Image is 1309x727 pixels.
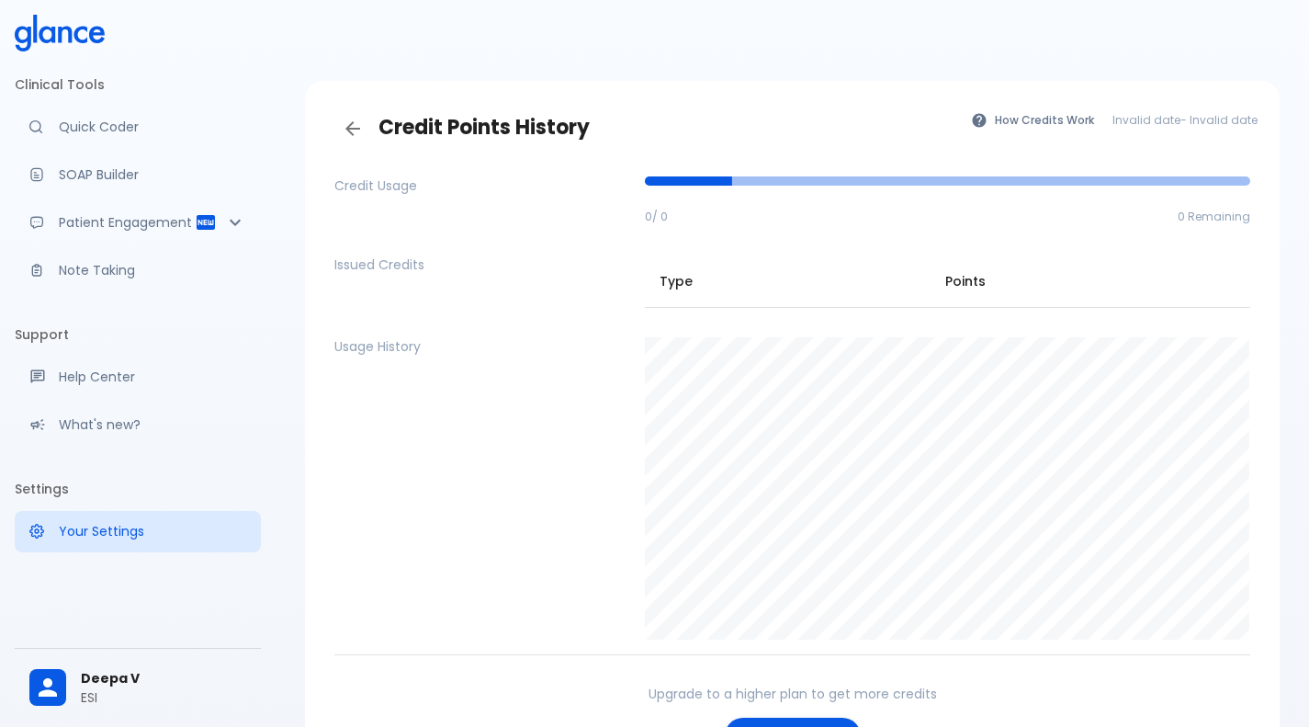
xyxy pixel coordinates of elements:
[334,176,630,195] p: Credit Usage
[81,688,246,707] p: ESI
[334,110,962,147] h3: Credit Points History
[962,107,1105,133] button: How Credits Work
[59,261,246,279] p: Note Taking
[334,110,371,147] a: Back
[15,404,261,445] div: Recent updates and feature releases
[645,256,931,308] th: Type
[15,107,261,147] a: Moramiz: Find ICD10AM codes instantly
[334,337,630,356] p: Usage History
[1178,209,1250,224] span: 0 Remaining
[15,467,261,511] li: Settings
[1112,111,1258,130] span: -
[645,209,668,224] span: 0 / 0
[59,165,246,184] p: SOAP Builder
[15,312,261,357] li: Support
[59,522,246,540] p: Your Settings
[59,213,195,232] p: Patient Engagement
[931,256,1250,308] th: Points
[15,511,261,551] a: Manage your settings
[1112,112,1180,128] time: Invalid date
[15,154,261,195] a: Docugen: Compose a clinical documentation in seconds
[15,656,261,720] div: Deepa VESI
[15,62,261,107] li: Clinical Tools
[15,357,261,397] a: Get help from our support team
[15,250,261,290] a: Advanced note-taking
[1190,112,1258,128] time: Invalid date
[649,685,937,703] p: Upgrade to a higher plan to get more credits
[59,368,246,386] p: Help Center
[59,118,246,136] p: Quick Coder
[15,202,261,243] div: Patient Reports & Referrals
[59,415,246,434] p: What's new?
[81,669,246,688] span: Deepa V
[334,256,630,274] p: Issued Credits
